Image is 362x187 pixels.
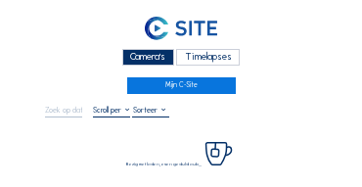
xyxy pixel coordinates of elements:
[145,17,217,41] img: C-SITE Logo
[122,49,174,66] div: Camera's
[126,162,202,166] span: Bezig met laden, even geduld aub...
[127,77,236,94] a: Mijn C-Site
[45,15,317,46] a: C-SITE Logo
[45,105,82,115] input: Zoek op datum 󰅀
[176,49,240,66] div: Timelapses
